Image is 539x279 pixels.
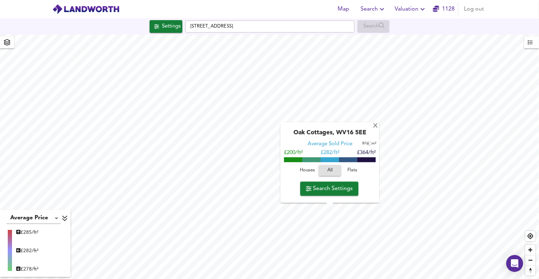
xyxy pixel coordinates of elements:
div: £ 282/ft² [16,247,38,254]
span: £200/ft² [284,150,303,156]
div: Settings [162,22,181,31]
span: Search Settings [306,184,353,194]
button: Houses [296,165,319,176]
button: Valuation [392,2,430,16]
span: £ 282/ft² [321,150,339,156]
span: ft² [362,142,366,146]
div: £ 285/ft² [16,229,38,236]
div: Enable a Source before running a Search [357,20,389,33]
button: Log out [461,2,487,16]
button: Flats [341,165,364,176]
button: Find my location [525,231,535,241]
span: Houses [298,167,317,175]
button: Reset bearing to north [525,265,535,275]
div: X [373,123,378,130]
button: Search [358,2,389,16]
span: All [322,167,338,175]
span: Search [361,4,386,14]
img: logo [52,4,120,14]
button: Zoom out [525,255,535,265]
button: Map [332,2,355,16]
span: Log out [464,4,484,14]
button: 1128 [432,2,455,16]
button: Settings [150,20,182,33]
div: £ 278/ft² [16,266,38,273]
div: Average Sold Price [308,141,352,148]
button: Search Settings [300,182,358,196]
span: Map [335,4,352,14]
div: Open Intercom Messenger [506,255,523,272]
span: Valuation [395,4,427,14]
span: £364/ft² [357,150,376,156]
input: Enter a location... [185,20,355,32]
div: Average Price [6,213,61,224]
button: Zoom in [525,245,535,255]
span: Flats [343,167,362,175]
button: All [319,165,341,176]
span: m² [372,142,376,146]
div: Oak Cottages, WV16 5EE [284,130,376,141]
a: 1128 [433,4,455,14]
